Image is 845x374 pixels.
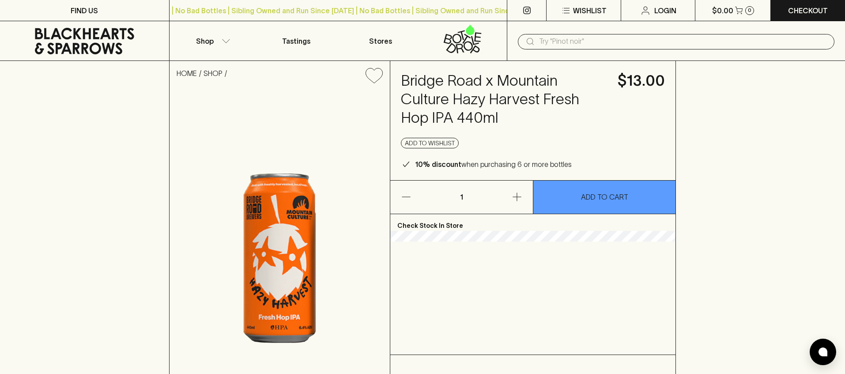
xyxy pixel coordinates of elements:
p: 1 [451,181,472,214]
p: 0 [748,8,751,13]
button: ADD TO CART [533,181,675,214]
a: SHOP [204,69,223,77]
p: FIND US [71,5,98,16]
a: Stores [338,21,422,60]
input: Try "Pinot noir" [539,34,827,49]
h4: $13.00 [618,72,665,90]
a: HOME [177,69,197,77]
p: ADD TO CART [581,192,628,202]
p: Check Stock In Store [390,214,675,231]
p: Login [654,5,676,16]
p: Checkout [788,5,828,16]
button: Shop [170,21,254,60]
p: Tastings [282,36,310,46]
p: $0.00 [712,5,733,16]
button: Add to wishlist [362,64,386,87]
button: Add to wishlist [401,138,459,148]
p: when purchasing 6 or more bottles [415,159,572,170]
p: Stores [369,36,392,46]
img: bubble-icon [819,348,827,356]
p: Shop [196,36,214,46]
p: Wishlist [573,5,607,16]
a: Tastings [254,21,338,60]
b: 10% discount [415,160,461,168]
h4: Bridge Road x Mountain Culture Hazy Harvest Fresh Hop IPA 440ml [401,72,607,127]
